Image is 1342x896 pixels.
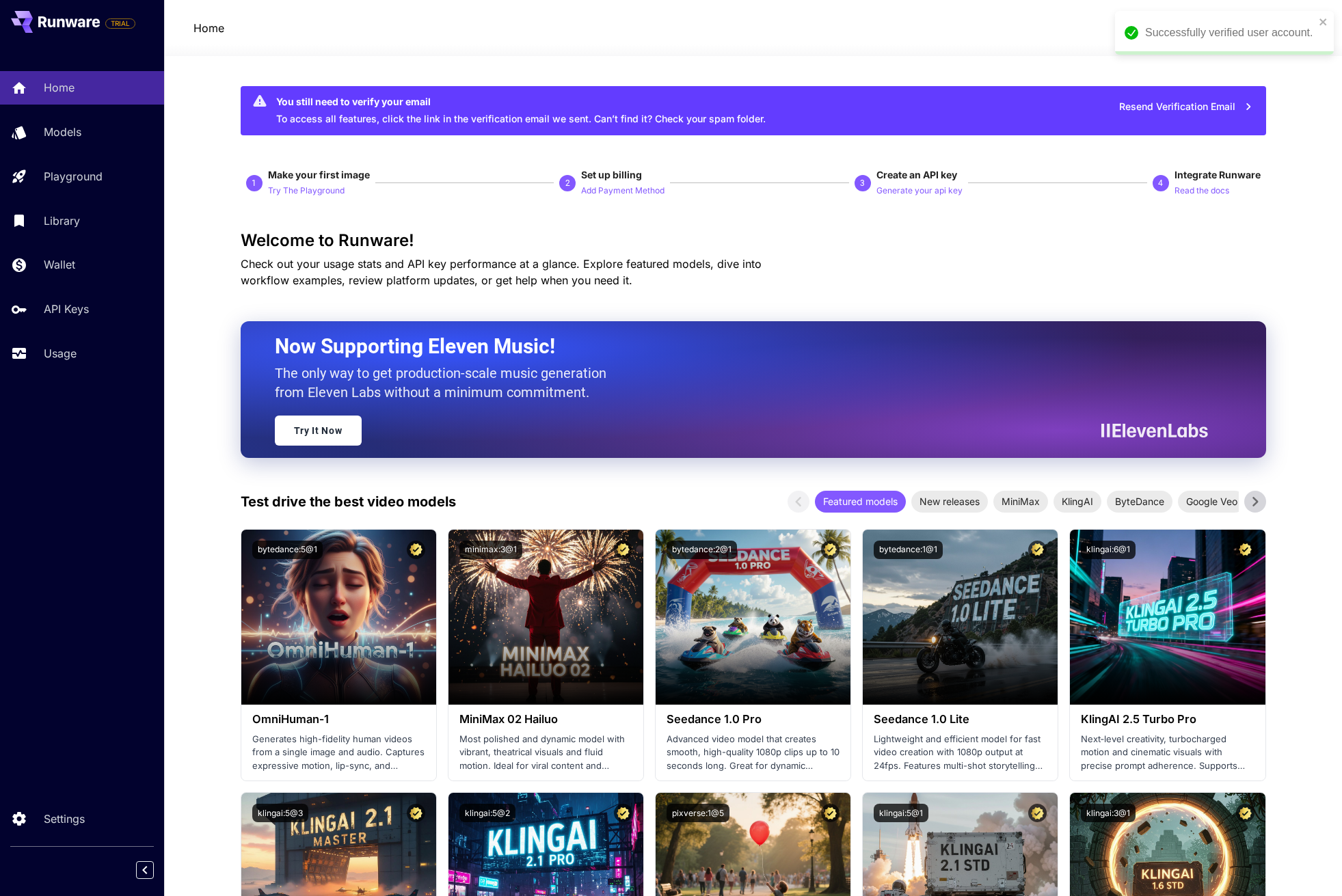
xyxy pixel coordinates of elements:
button: Resend Verification Email [1112,93,1261,121]
p: The only way to get production-scale music generation from Eleven Labs without a minimum commitment. [275,364,617,402]
p: Add Payment Method [581,185,665,198]
p: 4 [1158,177,1163,189]
h3: Welcome to Runware! [241,231,1266,250]
img: alt [1070,530,1265,705]
h3: MiniMax 02 Hailuo [459,713,632,726]
p: Playground [44,168,103,185]
h2: Now Supporting Eleven Music! [275,334,1198,359]
div: To access all features, click the link in the verification email we sent. Can’t find it? Check yo... [276,90,766,131]
p: 3 [860,177,865,189]
nav: breadcrumb [193,20,224,36]
button: Read the docs [1175,182,1229,198]
button: Certified Model – Vetted for best performance and includes a commercial license. [821,541,840,559]
div: Featured models [815,491,906,513]
div: Successfully verified user account. [1145,25,1315,41]
button: pixverse:1@5 [667,804,729,822]
button: Certified Model – Vetted for best performance and includes a commercial license. [1028,541,1047,559]
img: alt [863,530,1058,705]
div: You still need to verify your email [276,94,766,109]
h3: Seedance 1.0 Pro [667,713,840,726]
button: Certified Model – Vetted for best performance and includes a commercial license. [1236,804,1254,822]
p: Next‑level creativity, turbocharged motion and cinematic visuals with precise prompt adherence. S... [1081,733,1254,773]
p: Wallet [44,256,75,273]
span: KlingAI [1054,494,1101,508]
button: close [1319,16,1328,27]
span: Set up billing [581,169,642,180]
button: minimax:3@1 [459,541,522,559]
p: 2 [565,177,570,189]
div: KlingAI [1054,491,1101,513]
button: klingai:5@3 [252,804,308,822]
p: Lightweight and efficient model for fast video creation with 1080p output at 24fps. Features mult... [874,733,1047,773]
span: Make your first image [268,169,370,180]
button: klingai:5@2 [459,804,515,822]
span: Create an API key [876,169,957,180]
span: Integrate Runware [1175,169,1261,180]
div: Google Veo [1178,491,1246,513]
p: Usage [44,345,77,362]
button: Add Payment Method [581,182,665,198]
img: alt [241,530,436,705]
h3: KlingAI 2.5 Turbo Pro [1081,713,1254,726]
button: Generate your api key [876,182,963,198]
span: Featured models [815,494,906,508]
p: Advanced video model that creates smooth, high-quality 1080p clips up to 10 seconds long. Great f... [667,733,840,773]
span: Check out your usage stats and API key performance at a glance. Explore featured models, dive int... [241,257,762,287]
button: bytedance:2@1 [667,541,737,559]
button: Certified Model – Vetted for best performance and includes a commercial license. [1236,541,1254,559]
a: Home [193,20,224,36]
h3: OmniHuman‑1 [252,713,425,726]
p: Generate your api key [876,185,963,198]
button: bytedance:1@1 [874,541,943,559]
button: Certified Model – Vetted for best performance and includes a commercial license. [614,804,632,822]
p: Settings [44,811,85,827]
span: New releases [911,494,988,508]
button: Certified Model – Vetted for best performance and includes a commercial license. [614,541,632,559]
h3: Seedance 1.0 Lite [874,713,1047,726]
button: Certified Model – Vetted for best performance and includes a commercial license. [821,804,840,822]
div: Collapse sidebar [146,858,164,882]
p: Home [44,79,75,96]
p: Models [44,124,81,140]
span: TRIAL [106,18,135,29]
button: Try The Playground [268,182,345,198]
p: Most polished and dynamic model with vibrant, theatrical visuals and fluid motion. Ideal for vira... [459,733,632,773]
img: alt [448,530,643,705]
p: API Keys [44,301,89,317]
button: Certified Model – Vetted for best performance and includes a commercial license. [407,541,425,559]
img: alt [656,530,850,705]
button: klingai:5@1 [874,804,928,822]
p: Library [44,213,80,229]
button: bytedance:5@1 [252,541,323,559]
button: Certified Model – Vetted for best performance and includes a commercial license. [407,804,425,822]
div: ByteDance [1107,491,1172,513]
button: klingai:3@1 [1081,804,1136,822]
p: Try The Playground [268,185,345,198]
span: Google Veo [1178,494,1246,508]
a: Try It Now [275,416,362,446]
p: 1 [252,177,256,189]
button: Collapse sidebar [136,861,154,879]
p: Generates high-fidelity human videos from a single image and audio. Captures expressive motion, l... [252,733,425,773]
span: Add your payment card to enable full platform functionality. [105,15,135,31]
button: klingai:6@1 [1081,541,1136,559]
div: MiniMax [993,491,1048,513]
button: Certified Model – Vetted for best performance and includes a commercial license. [1028,804,1047,822]
span: ByteDance [1107,494,1172,508]
div: New releases [911,491,988,513]
p: Read the docs [1175,185,1229,198]
p: Test drive the best video models [241,491,456,512]
span: MiniMax [993,494,1048,508]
